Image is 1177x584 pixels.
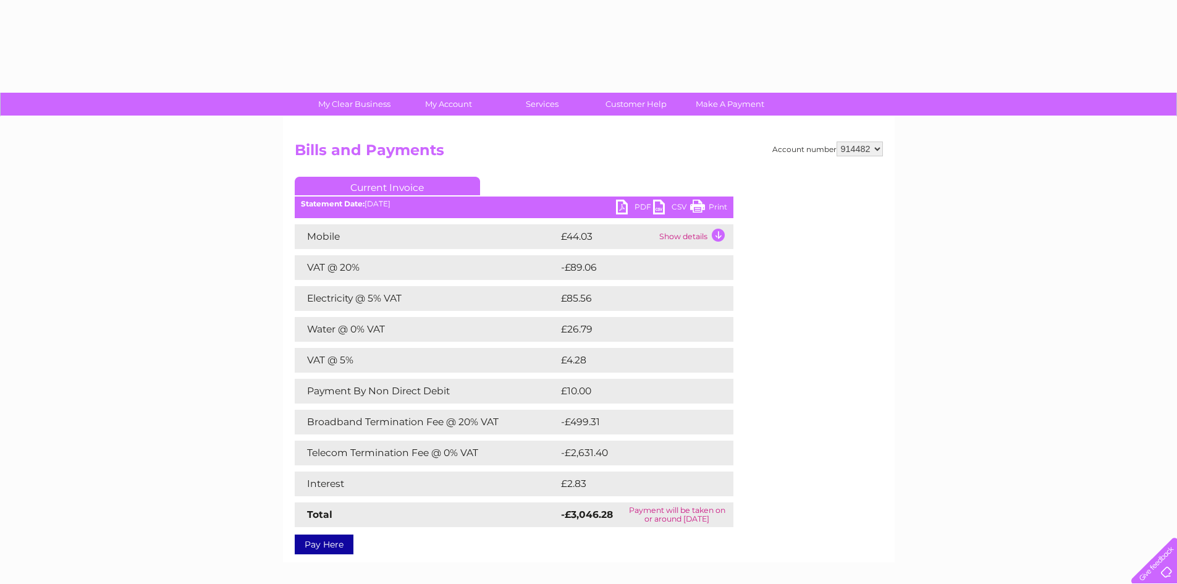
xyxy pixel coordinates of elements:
td: £4.28 [558,348,704,373]
a: My Account [397,93,499,116]
div: [DATE] [295,200,733,208]
h2: Bills and Payments [295,142,883,165]
td: Payment By Non Direct Debit [295,379,558,404]
b: Statement Date: [301,199,365,208]
td: £2.83 [558,472,704,496]
strong: Total [307,509,332,520]
td: Payment will be taken on or around [DATE] [621,502,733,527]
td: £85.56 [558,286,708,311]
td: -£499.31 [558,410,712,434]
td: Telecom Termination Fee @ 0% VAT [295,441,558,465]
a: Current Invoice [295,177,480,195]
a: Pay Here [295,535,353,554]
a: Services [491,93,593,116]
div: Account number [772,142,883,156]
td: Electricity @ 5% VAT [295,286,558,311]
td: Show details [656,224,733,249]
td: £26.79 [558,317,709,342]
a: CSV [653,200,690,218]
td: VAT @ 20% [295,255,558,280]
a: Make A Payment [679,93,781,116]
td: Broadband Termination Fee @ 20% VAT [295,410,558,434]
td: Water @ 0% VAT [295,317,558,342]
td: Interest [295,472,558,496]
a: My Clear Business [303,93,405,116]
td: £44.03 [558,224,656,249]
td: Mobile [295,224,558,249]
td: £10.00 [558,379,708,404]
a: Print [690,200,727,218]
a: PDF [616,200,653,218]
strong: -£3,046.28 [561,509,613,520]
td: -£89.06 [558,255,711,280]
a: Customer Help [585,93,687,116]
td: -£2,631.40 [558,441,715,465]
td: VAT @ 5% [295,348,558,373]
